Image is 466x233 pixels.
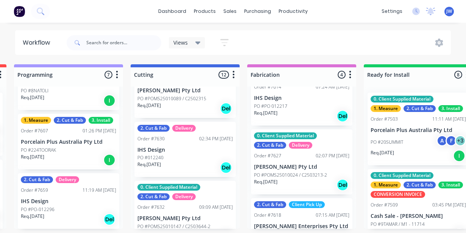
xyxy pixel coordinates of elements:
[371,116,398,123] div: Order #7503
[103,213,115,225] div: Del
[54,117,86,124] div: 2. Cut & Fab
[254,103,287,110] p: PO #PO 012217
[251,70,352,126] div: Order #761407:24 AM [DATE]IHS DesignPO #PO 012217Req.[DATE]Del
[21,198,116,205] p: IHS Design
[220,162,232,174] div: Del
[21,187,48,194] div: Order #7659
[254,95,349,101] p: IHS Design
[254,164,349,170] p: [PERSON_NAME] Pty Ltd
[173,39,188,47] span: Views
[21,147,56,154] p: PO #224TOORAK
[21,94,44,101] p: Req. [DATE]
[371,139,403,146] p: PO #20SUMMIT
[337,179,349,191] div: Del
[404,105,436,112] div: 2. Cut & Fab
[251,129,352,194] div: 0. Client Supplied Material2. Cut & FabDeliveryOrder #762702:07 PM [DATE][PERSON_NAME] Pty LtdPO ...
[172,125,196,132] div: Delivery
[134,122,236,177] div: 2. Cut & FabDeliveryOrder #763002:34 PM [DATE]IHS DesignPO #012240Req.[DATE]Del
[83,187,116,194] div: 11:19 AM [DATE]
[220,6,240,17] div: sales
[254,172,327,179] p: PO #POMS25010024 / C2503213-2
[404,182,436,188] div: 2. Cut & Fab
[21,176,53,183] div: 2. Cut & Fab
[103,154,115,166] div: I
[254,179,277,185] p: Req. [DATE]
[254,132,317,139] div: 0. Client Supplied Material
[432,202,466,208] div: 03:45 PM [DATE]
[137,125,170,132] div: 2. Cut & Fab
[137,223,210,230] p: PO #POMS25010147 / C2503644-2
[21,206,55,213] p: PO #PO-012296
[190,6,220,17] div: products
[378,6,406,17] div: settings
[21,117,51,124] div: 1. Measure
[446,135,457,146] div: F
[438,182,463,188] div: 3. Install
[137,95,206,102] p: PO #POMS25010089 / C2502315
[18,173,119,229] div: 2. Cut & FabDeliveryOrder #765911:19 AM [DATE]IHS DesignPO #PO-012296Req.[DATE]Del
[23,38,54,47] div: Workflow
[254,110,277,116] p: Req. [DATE]
[137,193,170,200] div: 2. Cut & Fab
[14,6,25,17] img: Factory
[371,96,433,103] div: 0. Client Supplied Material
[446,8,452,15] span: JW
[371,202,398,208] div: Order #7509
[137,154,164,161] p: PO #012240
[254,142,286,149] div: 2. Cut & Fab
[199,135,233,142] div: 02:34 PM [DATE]
[371,221,425,228] p: PO #9TAMAR / M1 - 11714
[254,152,281,159] div: Order #7627
[199,204,233,211] div: 09:09 AM [DATE]
[254,212,281,219] div: Order #7618
[289,201,325,208] div: Client Pick Up
[254,84,281,90] div: Order #7614
[436,135,448,146] div: A
[83,127,116,134] div: 01:26 PM [DATE]
[438,105,463,112] div: 3. Install
[254,223,349,230] p: [PERSON_NAME] Enterprises Pty Ltd
[240,6,275,17] div: purchasing
[86,35,161,50] input: Search for orders...
[316,152,349,159] div: 02:07 PM [DATE]
[137,204,165,211] div: Order #7632
[455,135,466,146] div: + 3
[137,87,233,94] p: [PERSON_NAME] Pty Ltd
[254,201,286,208] div: 2. Cut & Fab
[18,114,119,169] div: 1. Measure2. Cut & Fab3. InstallOrder #760701:26 PM [DATE]Porcelain Plus Australia Pty LtdPO #224...
[137,147,233,153] p: IHS Design
[154,6,190,17] a: dashboard
[137,135,165,142] div: Order #7630
[453,150,465,162] div: I
[21,87,48,94] p: PO #8NATOLI
[89,117,113,124] div: 3. Install
[137,215,233,222] p: [PERSON_NAME] Pty Ltd
[316,84,349,90] div: 07:24 AM [DATE]
[289,142,312,149] div: Delivery
[337,110,349,122] div: Del
[56,176,79,183] div: Delivery
[371,127,466,134] p: Porcelain Plus Australia Pty Ltd
[371,105,401,112] div: 1. Measure
[220,103,232,115] div: Del
[21,139,116,145] p: Porcelain Plus Australia Pty Ltd
[21,213,44,220] p: Req. [DATE]
[371,172,433,179] div: 0. Client Supplied Material
[137,102,161,109] p: Req. [DATE]
[103,95,115,107] div: I
[371,182,401,188] div: 1. Measure
[137,161,161,168] p: Req. [DATE]
[316,212,349,219] div: 07:15 AM [DATE]
[432,116,466,123] div: 11:11 AM [DATE]
[275,6,312,17] div: productivity
[172,193,196,200] div: Delivery
[371,149,394,156] p: Req. [DATE]
[371,191,425,198] div: CONVERSION INVOICE
[21,154,44,160] p: Req. [DATE]
[137,184,200,191] div: 0. Client Supplied Material
[371,213,466,219] p: Cash Sale - [PERSON_NAME]
[21,127,48,134] div: Order #7607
